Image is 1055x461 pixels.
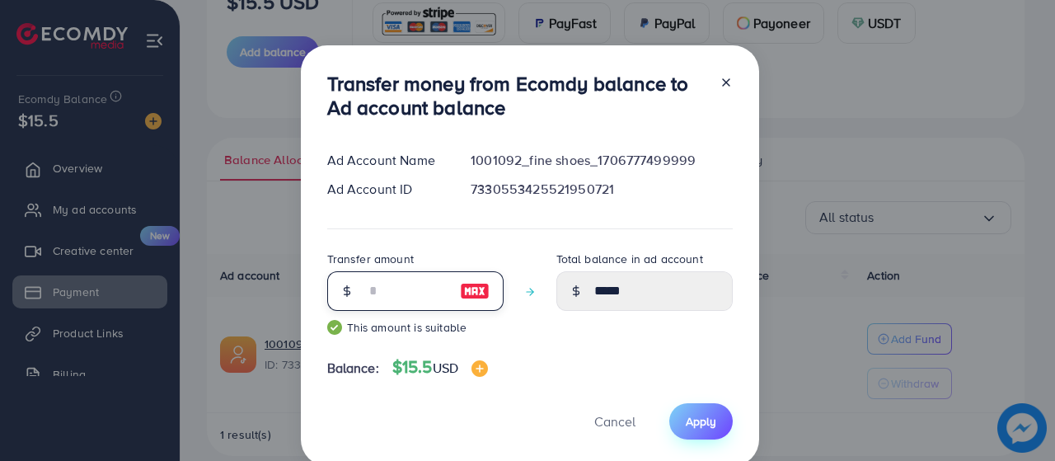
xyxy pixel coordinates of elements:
[574,403,656,439] button: Cancel
[669,403,733,439] button: Apply
[327,319,504,336] small: This amount is suitable
[327,359,379,378] span: Balance:
[433,359,458,377] span: USD
[392,357,488,378] h4: $15.5
[686,413,716,430] span: Apply
[594,412,635,430] span: Cancel
[471,360,488,377] img: image
[327,72,706,120] h3: Transfer money from Ecomdy balance to Ad account balance
[327,251,414,267] label: Transfer amount
[314,151,458,170] div: Ad Account Name
[556,251,703,267] label: Total balance in ad account
[457,180,745,199] div: 7330553425521950721
[457,151,745,170] div: 1001092_fine shoes_1706777499999
[327,320,342,335] img: guide
[314,180,458,199] div: Ad Account ID
[460,281,490,301] img: image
